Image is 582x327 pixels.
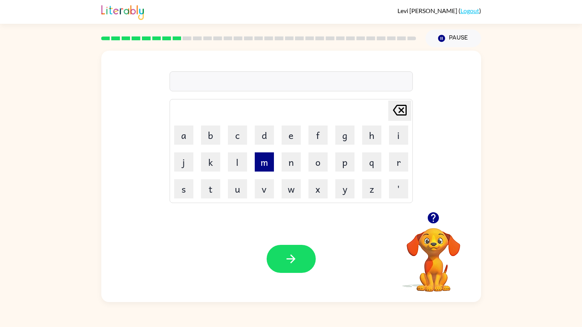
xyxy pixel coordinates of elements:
[282,179,301,198] button: w
[174,126,193,145] button: a
[228,126,247,145] button: c
[308,152,328,172] button: o
[174,152,193,172] button: j
[308,179,328,198] button: x
[460,7,479,14] a: Logout
[308,126,328,145] button: f
[335,126,354,145] button: g
[201,126,220,145] button: b
[397,7,481,14] div: ( )
[228,152,247,172] button: l
[282,126,301,145] button: e
[362,179,381,198] button: z
[362,126,381,145] button: h
[255,179,274,198] button: v
[282,152,301,172] button: n
[397,7,458,14] span: Levi [PERSON_NAME]
[395,216,472,293] video: Your browser must support playing .mp4 files to use Literably. Please try using another browser.
[255,126,274,145] button: d
[389,126,408,145] button: i
[335,179,354,198] button: y
[335,152,354,172] button: p
[174,179,193,198] button: s
[389,179,408,198] button: '
[255,152,274,172] button: m
[201,152,220,172] button: k
[362,152,381,172] button: q
[201,179,220,198] button: t
[389,152,408,172] button: r
[101,3,144,20] img: Literably
[425,30,481,47] button: Pause
[228,179,247,198] button: u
